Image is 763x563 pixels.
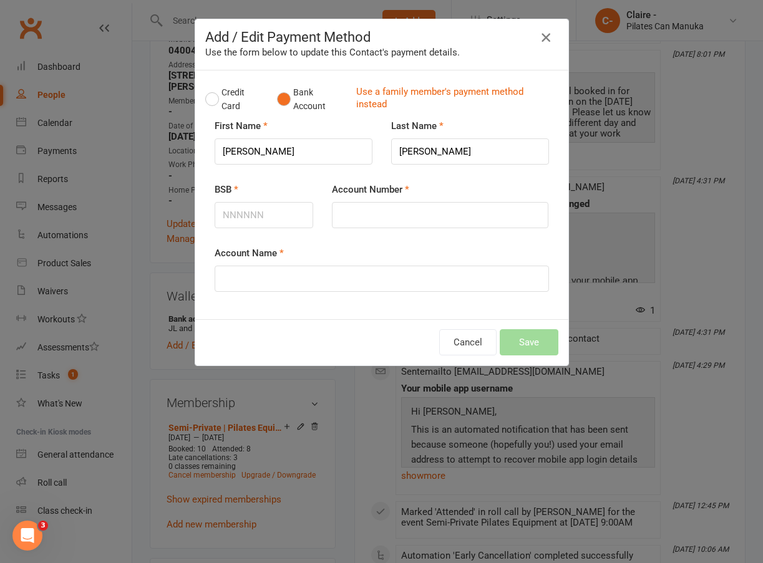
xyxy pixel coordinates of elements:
[391,118,444,133] label: Last Name
[215,182,238,197] label: BSB
[205,29,558,45] h4: Add / Edit Payment Method
[536,27,556,47] button: Close
[38,521,48,531] span: 3
[332,182,409,197] label: Account Number
[277,80,346,118] button: Bank Account
[215,118,268,133] label: First Name
[12,521,42,551] iframe: Intercom live chat
[439,329,497,355] button: Cancel
[215,246,284,261] label: Account Name
[205,80,264,118] button: Credit Card
[215,202,314,228] input: NNNNNN
[356,85,552,113] a: Use a family member's payment method instead
[205,45,558,60] div: Use the form below to update this Contact's payment details.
